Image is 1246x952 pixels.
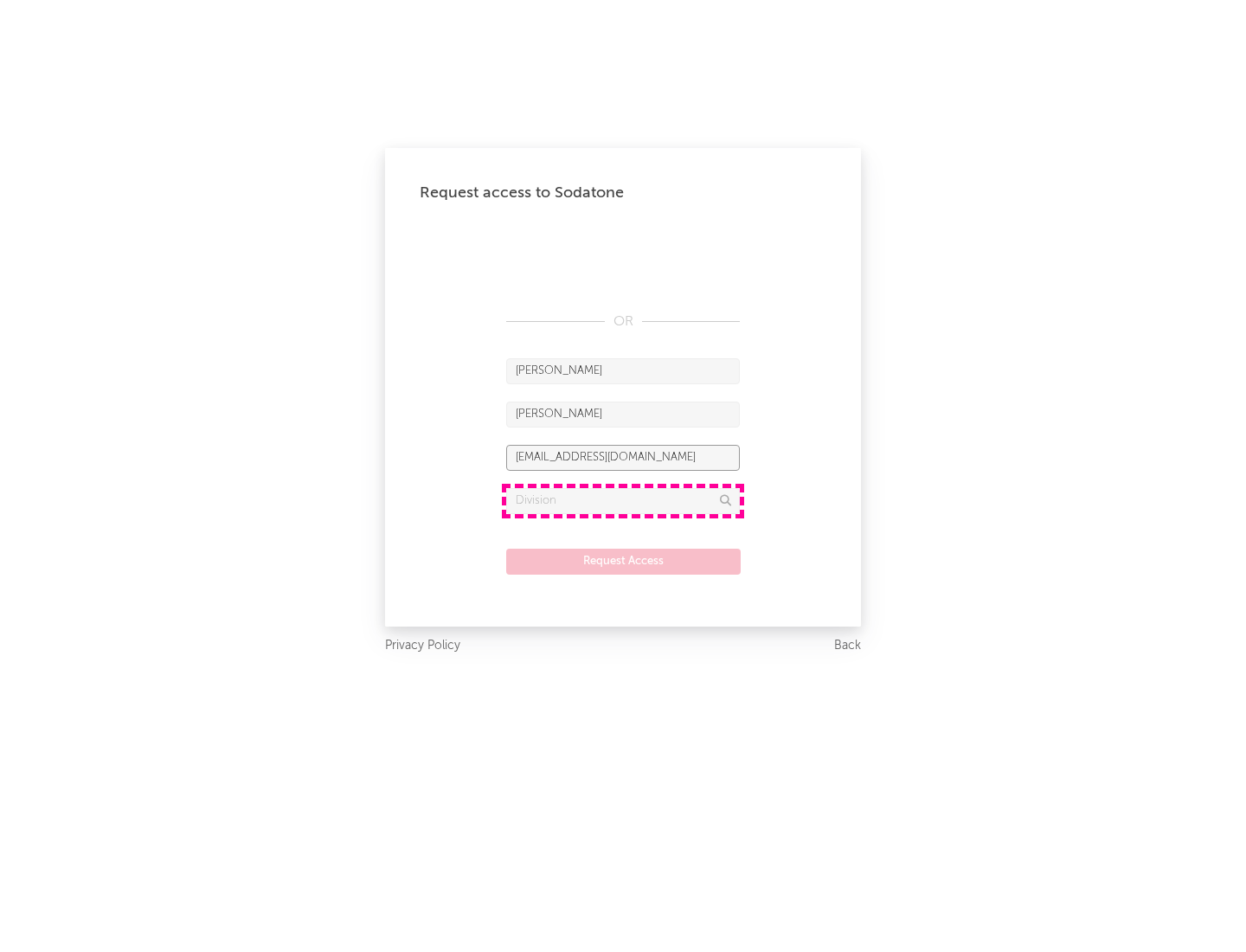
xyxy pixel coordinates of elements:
[506,358,740,384] input: First Name
[506,402,740,428] input: Last Name
[506,312,740,332] div: OR
[385,635,460,657] a: Privacy Policy
[506,549,741,575] button: Request Access
[834,635,861,657] a: Back
[506,488,740,514] input: Division
[420,183,826,203] div: Request access to Sodatone
[506,445,740,471] input: Email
